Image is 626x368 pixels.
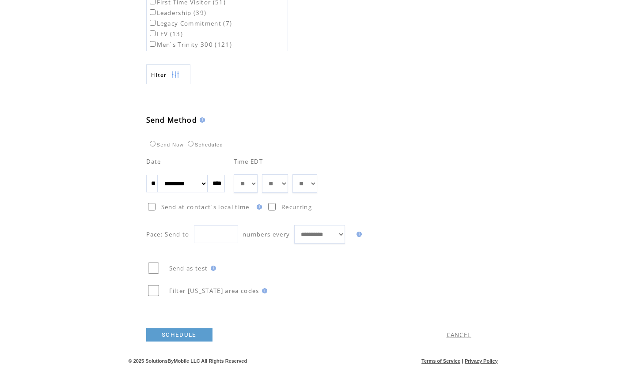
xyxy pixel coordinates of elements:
span: Date [146,158,161,165]
span: Send Method [146,115,197,125]
input: Legacy Commitment (7) [150,20,156,26]
a: Terms of Service [421,358,460,364]
span: © 2025 SolutionsByMobile LLC All Rights Reserved [129,358,247,364]
img: help.gif [354,232,362,237]
span: numbers every [243,230,290,238]
span: Show filters [151,71,167,79]
span: | [462,358,463,364]
a: Filter [146,64,190,84]
span: Filter [US_STATE] area codes [169,287,259,295]
img: help.gif [208,266,216,271]
label: Send Now [148,142,184,147]
label: LEV (13) [148,30,183,38]
span: Recurring [281,203,312,211]
a: SCHEDULE [146,328,212,342]
span: Time EDT [234,158,263,165]
img: help.gif [197,117,205,123]
input: Send Now [150,141,156,146]
img: filters.png [171,65,179,85]
input: Men`s Trinity 300 (121) [150,41,156,47]
span: Send at contact`s local time [161,203,250,211]
input: Leadership (39) [150,9,156,15]
input: LEV (13) [150,30,156,36]
img: help.gif [259,288,267,293]
a: CANCEL [447,331,471,339]
span: Send as test [169,264,208,272]
label: Scheduled [186,142,223,147]
label: Legacy Commitment (7) [148,19,232,27]
img: help.gif [254,204,262,210]
label: Leadership (39) [148,9,207,17]
input: Scheduled [188,141,193,146]
span: Pace: Send to [146,230,190,238]
label: Men`s Trinity 300 (121) [148,41,232,49]
a: Privacy Policy [465,358,498,364]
